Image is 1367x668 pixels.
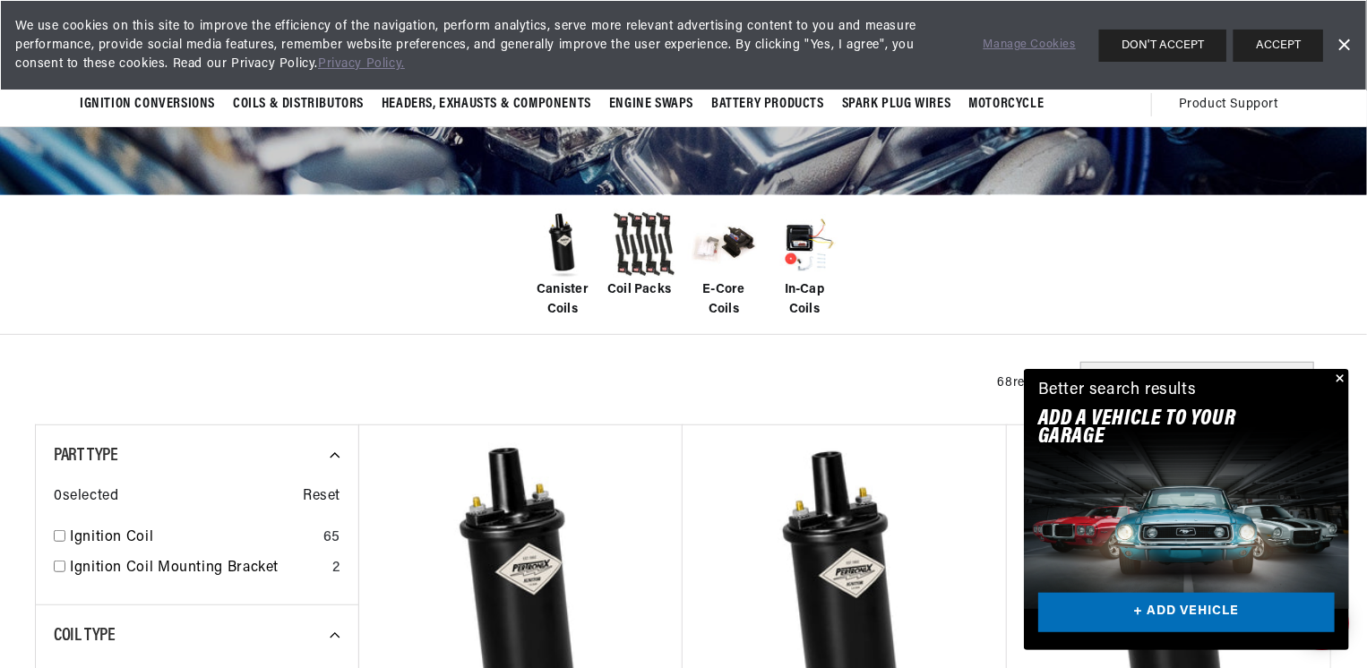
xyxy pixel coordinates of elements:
span: Coil Packs [607,280,671,300]
summary: Engine Swaps [600,83,702,125]
span: Reset [303,485,340,509]
span: Ignition Conversions [80,95,215,114]
span: Part Type [54,447,117,465]
summary: Battery Products [702,83,833,125]
select: Sort by [1080,362,1314,407]
summary: Motorcycle [959,83,1053,125]
a: Dismiss Banner [1330,32,1357,59]
span: Battery Products [711,95,824,114]
button: DON'T ACCEPT [1099,30,1226,62]
summary: Product Support [1179,83,1287,126]
a: E-Core Coils E-Core Coils [688,209,760,321]
summary: Coils & Distributors [224,83,373,125]
span: Coils & Distributors [233,95,364,114]
a: Coil Packs Coil Packs [607,209,679,300]
span: E-Core Coils [688,280,760,321]
span: Headers, Exhausts & Components [382,95,591,114]
div: 2 [332,557,340,580]
a: Manage Cookies [984,36,1076,55]
img: Canister Coils [527,209,598,280]
div: Better search results [1038,378,1197,404]
a: Privacy Policy. [318,57,405,71]
span: Spark Plug Wires [842,95,951,114]
span: 0 selected [54,485,118,509]
span: Motorcycle [968,95,1044,114]
a: Canister Coils Canister Coils [527,209,598,321]
a: + ADD VEHICLE [1038,593,1335,633]
img: E-Core Coils [688,209,760,280]
span: Canister Coils [527,280,598,321]
summary: Ignition Conversions [80,83,224,125]
span: In-Cap Coils [769,280,840,321]
img: In-Cap Coils [769,209,840,280]
a: In-Cap Coils In-Cap Coils [769,209,840,321]
div: 65 [323,527,340,550]
span: 68 results [998,376,1053,390]
img: Coil Packs [607,209,679,280]
summary: Spark Plug Wires [833,83,960,125]
button: Close [1328,369,1349,390]
span: Coil Type [54,627,115,645]
a: Ignition Coil Mounting Bracket [70,557,325,580]
h2: Add A VEHICLE to your garage [1038,410,1290,447]
span: We use cookies on this site to improve the efficiency of the navigation, perform analytics, serve... [15,17,959,73]
span: Engine Swaps [609,95,693,114]
a: Ignition Coil [70,527,316,550]
button: ACCEPT [1234,30,1323,62]
summary: Headers, Exhausts & Components [373,83,600,125]
span: Product Support [1179,95,1278,115]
